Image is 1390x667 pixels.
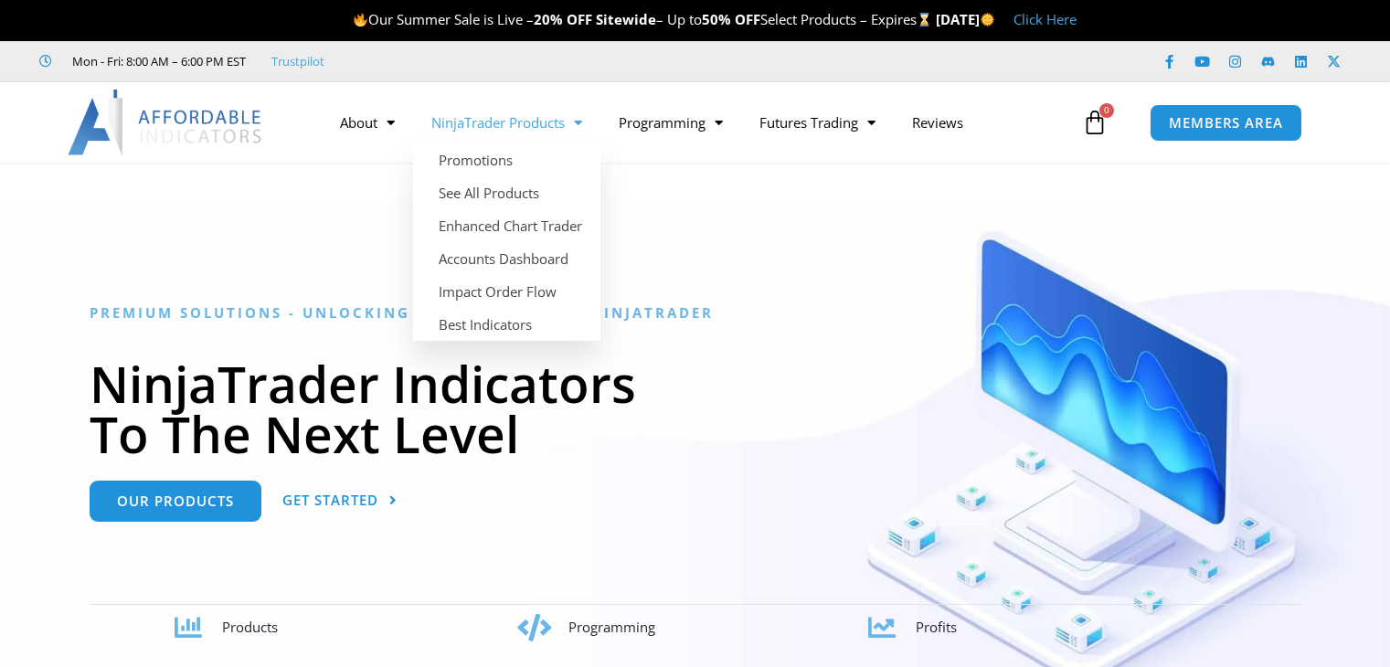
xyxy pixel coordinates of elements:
span: Products [222,618,278,636]
span: Profits [916,618,957,636]
ul: NinjaTrader Products [413,143,600,341]
a: MEMBERS AREA [1150,104,1302,142]
a: Reviews [894,101,981,143]
span: 0 [1099,103,1114,118]
a: Accounts Dashboard [413,242,600,275]
span: MEMBERS AREA [1169,116,1283,130]
img: 🔥 [354,13,367,26]
strong: Sitewide [596,10,656,28]
a: Our Products [90,481,261,522]
img: LogoAI | Affordable Indicators – NinjaTrader [68,90,264,155]
strong: [DATE] [936,10,995,28]
img: 🌞 [981,13,994,26]
span: Get Started [282,493,378,507]
span: Our Products [117,494,234,508]
span: Mon - Fri: 8:00 AM – 6:00 PM EST [68,50,246,72]
a: Enhanced Chart Trader [413,209,600,242]
a: Trustpilot [271,50,324,72]
a: 0 [1055,96,1135,149]
h6: Premium Solutions - Unlocking the Potential in NinjaTrader [90,304,1300,322]
span: Our Summer Sale is Live – – Up to Select Products – Expires [353,10,936,28]
span: Programming [568,618,655,636]
a: About [322,101,413,143]
strong: 50% OFF [702,10,760,28]
a: Promotions [413,143,600,176]
a: Click Here [1013,10,1077,28]
a: Get Started [282,481,398,522]
a: See All Products [413,176,600,209]
img: ⌛ [918,13,931,26]
a: Best Indicators [413,308,600,341]
nav: Menu [322,101,1077,143]
strong: 20% OFF [534,10,592,28]
a: Programming [600,101,741,143]
a: Impact Order Flow [413,275,600,308]
a: NinjaTrader Products [413,101,600,143]
a: Futures Trading [741,101,894,143]
h1: NinjaTrader Indicators To The Next Level [90,358,1300,459]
